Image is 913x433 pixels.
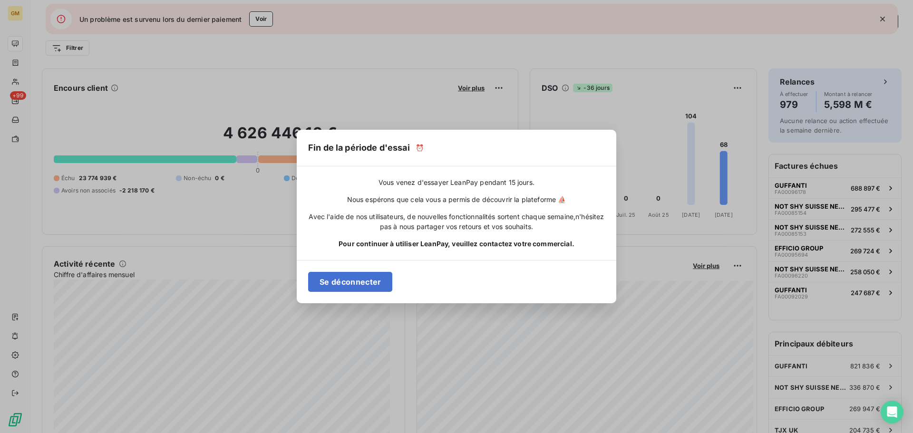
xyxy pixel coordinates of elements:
h5: Fin de la période d'essai [308,141,410,154]
div: Open Intercom Messenger [881,401,903,423]
span: ⛵️ [558,195,566,203]
button: Se déconnecter [308,272,392,292]
span: Vous venez d'essayer LeanPay pendant 15 jours. [379,178,534,187]
span: ⏰ [416,143,424,153]
span: Pour continuer à utiliser LeanPay, veuillez contactez votre commercial. [339,239,574,249]
span: Avec l'aide de nos utilisateurs, de nouvelles fonctionnalités sortent chaque semaine, [309,212,575,221]
span: n'hésitez pas à nous partager vos retours et vos souhaits. [380,212,604,230]
span: Nous espérons que cela vous a permis de découvrir la plateforme [347,195,566,204]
